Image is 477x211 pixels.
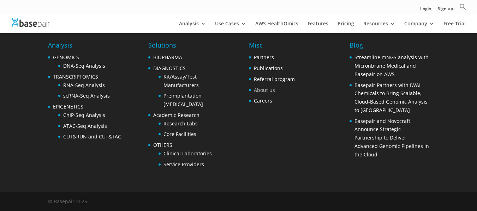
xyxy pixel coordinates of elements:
[53,73,98,80] a: TRANSCRIPTOMICS
[338,21,354,33] a: Pricing
[163,131,196,137] a: Core Facilities
[254,87,275,93] a: About us
[354,118,429,158] a: Basepair and Novocraft Announce Strategic Partnership to Deliver Advanced Genomic Pipelines in th...
[153,54,182,61] a: BIOPHARMA
[63,133,121,140] a: CUT&RUN and CUT&TAG
[459,3,466,14] a: Search Icon Link
[48,197,87,209] div: © Basepair 2025
[420,7,431,14] a: Login
[350,41,429,53] h4: Blog
[255,21,298,33] a: AWS HealthOmics
[153,65,186,72] a: DIAGNOSTICS
[249,41,295,53] h4: Misc
[63,82,105,88] a: RNA-Seq Analysis
[254,97,272,104] a: Careers
[53,54,79,61] a: GENOMICS
[254,76,295,82] a: Referral program
[63,112,105,118] a: ChIP-Seq Analysis
[442,176,469,203] iframe: Drift Widget Chat Controller
[179,21,206,33] a: Analysis
[438,7,453,14] a: Sign up
[354,54,429,77] a: Streamline mNGS analysis with Micronbrane Medical and Basepair on AWS
[48,41,121,53] h4: Analysis
[153,112,199,118] a: Academic Research
[63,123,107,129] a: ATAC-Seq Analysis
[163,161,204,168] a: Service Providers
[148,41,228,53] h4: Solutions
[459,3,466,10] svg: Search
[363,21,395,33] a: Resources
[254,65,283,72] a: Publications
[354,82,428,113] a: Basepair Partners with IWAI Chemicals to Bring Scalable, Cloud-Based Genomic Analysis to [GEOGRAP...
[12,18,50,29] img: Basepair
[163,73,199,88] a: Kit/Assay/Test Manufacturers
[215,21,246,33] a: Use Cases
[404,21,434,33] a: Company
[254,54,274,61] a: Partners
[163,150,212,157] a: Clinical Laboratories
[63,62,105,69] a: DNA-Seq Analysis
[443,21,466,33] a: Free Trial
[153,142,172,148] a: OTHERS
[163,92,203,107] a: Preimplantation [MEDICAL_DATA]
[63,92,110,99] a: scRNA-Seq Analysis
[308,21,328,33] a: Features
[163,120,198,127] a: Research Labs
[53,103,83,110] a: EPIGENETICS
